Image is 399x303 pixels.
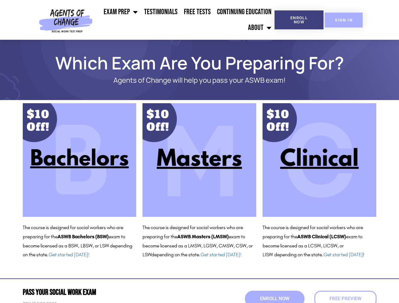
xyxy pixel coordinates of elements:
span: Enroll Now [260,296,289,301]
a: Enroll Now [275,10,323,29]
p: The course is designed for social workers who are preparing for the exam to become licensed as a ... [263,223,376,259]
a: Testimonials [141,4,181,20]
span: Free Preview [329,296,361,301]
a: Exam Prep [100,4,141,20]
span: depending on the state. [151,252,241,258]
span: SIGN IN [335,18,353,22]
h1: Which Exam Are You Preparing For? [20,56,380,70]
b: ASWB Bachelors (BSW) [57,234,109,240]
span: depending on the state [274,252,322,258]
h2: Pass Your Social Work Exam [23,288,196,296]
nav: Menu [95,4,275,36]
a: SIGN IN [325,13,363,27]
p: The course is designed for social workers who are preparing for the exam to become licensed as a ... [23,223,136,259]
b: ASWB Masters (LMSW) [177,234,229,240]
a: Get started [DATE] [323,252,363,258]
a: About [245,20,275,36]
b: ASWB Clinical (LCSW) [297,234,346,240]
p: Agents of Change will help you pass your ASWB exam! [45,76,354,84]
a: Get started [DATE]! [49,252,89,258]
span: Enroll Now [285,16,313,24]
a: Continuing Education [214,4,275,20]
span: . ! [322,252,364,258]
p: The course is designed for social workers who are preparing for the exam to become licensed as a ... [142,223,256,259]
a: Get started [DATE]! [201,252,241,258]
a: Free Tests [181,4,214,20]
